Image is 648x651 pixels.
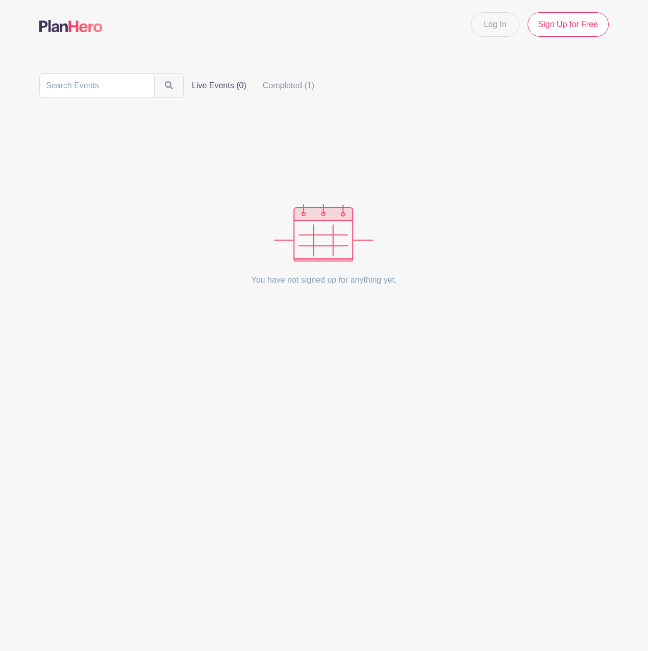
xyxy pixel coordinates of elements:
[184,76,322,96] div: filters
[184,76,255,96] label: Live Events (0)
[39,20,103,32] img: logo-507f7623f17ff9eddc593b1ce0a138ce2505c220e1c5a4e2b4648c50719b7d32.svg
[274,204,373,262] img: events_empty-56550af544ae17c43cc50f3ebafa394433d06d5f1891c01edc4b5d1d59cfda54.svg
[528,12,609,37] a: Sign Up for Free
[252,262,397,298] p: You have not signed up for anything yet.
[39,73,155,98] input: Search Events
[255,76,322,96] label: Completed (1)
[471,12,519,37] a: Log In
